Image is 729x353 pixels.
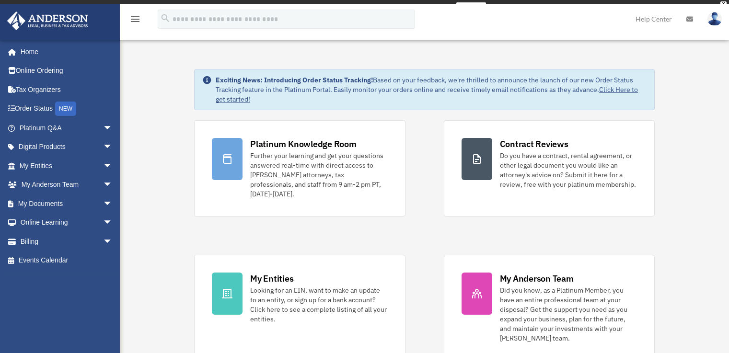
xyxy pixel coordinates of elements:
[103,156,122,176] span: arrow_drop_down
[194,120,405,216] a: Platinum Knowledge Room Further your learning and get your questions answered real-time with dire...
[500,273,574,285] div: My Anderson Team
[7,80,127,99] a: Tax Organizers
[500,285,637,343] div: Did you know, as a Platinum Member, you have an entire professional team at your disposal? Get th...
[7,42,122,61] a: Home
[7,251,127,270] a: Events Calendar
[707,12,722,26] img: User Pic
[103,175,122,195] span: arrow_drop_down
[216,76,373,84] strong: Exciting News: Introducing Order Status Tracking!
[7,232,127,251] a: Billingarrow_drop_down
[129,17,141,25] a: menu
[250,151,387,199] div: Further your learning and get your questions answered real-time with direct access to [PERSON_NAM...
[4,11,91,30] img: Anderson Advisors Platinum Portal
[250,138,357,150] div: Platinum Knowledge Room
[103,213,122,233] span: arrow_drop_down
[129,13,141,25] i: menu
[7,137,127,157] a: Digital Productsarrow_drop_down
[160,13,171,23] i: search
[7,194,127,213] a: My Documentsarrow_drop_down
[7,156,127,175] a: My Entitiesarrow_drop_down
[250,273,293,285] div: My Entities
[7,61,127,80] a: Online Ordering
[103,232,122,251] span: arrow_drop_down
[456,2,486,14] a: survey
[243,2,452,14] div: Get a chance to win 6 months of Platinum for free just by filling out this
[720,1,727,7] div: close
[444,120,655,216] a: Contract Reviews Do you have a contract, rental agreement, or other legal document you would like...
[7,118,127,137] a: Platinum Q&Aarrow_drop_down
[7,99,127,119] a: Order StatusNEW
[250,285,387,324] div: Looking for an EIN, want to make an update to an entity, or sign up for a bank account? Click her...
[103,137,122,157] span: arrow_drop_down
[500,138,568,150] div: Contract Reviews
[216,85,638,103] a: Click Here to get started!
[103,118,122,138] span: arrow_drop_down
[500,151,637,189] div: Do you have a contract, rental agreement, or other legal document you would like an attorney's ad...
[7,213,127,232] a: Online Learningarrow_drop_down
[216,75,647,104] div: Based on your feedback, we're thrilled to announce the launch of our new Order Status Tracking fe...
[55,102,76,116] div: NEW
[103,194,122,214] span: arrow_drop_down
[7,175,127,194] a: My Anderson Teamarrow_drop_down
